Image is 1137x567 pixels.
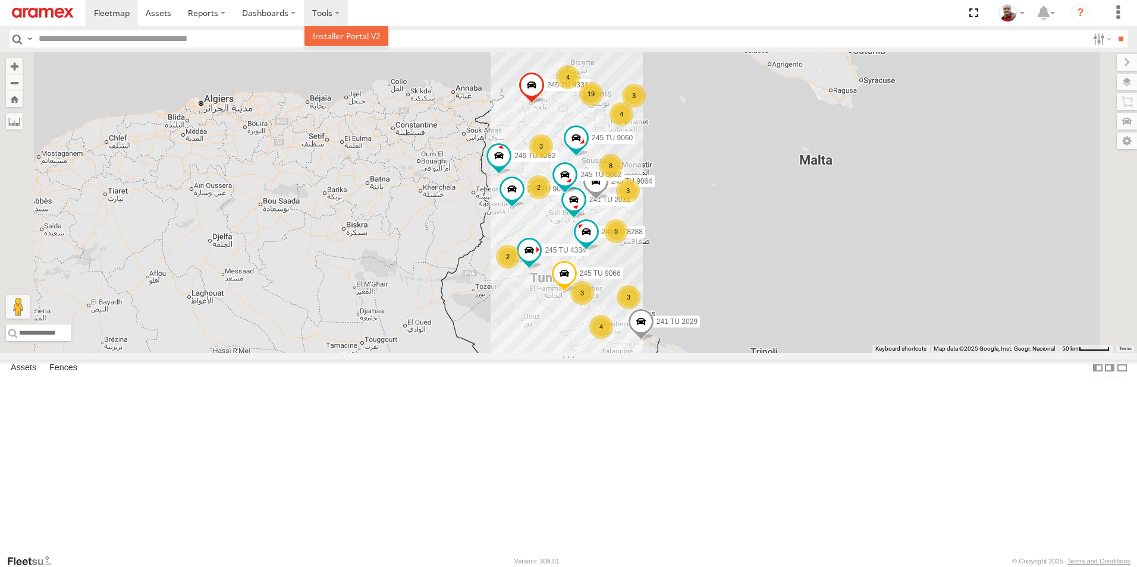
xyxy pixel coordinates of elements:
[545,246,586,254] span: 245 TU 4334
[610,102,633,126] div: 4
[5,360,42,376] label: Assets
[547,81,588,89] span: 245 TU 4331
[1104,360,1116,377] label: Dock Summary Table to the Right
[6,91,23,107] button: Zoom Home
[496,245,520,269] div: 2
[556,65,580,89] div: 4
[875,345,926,353] button: Keyboard shortcuts
[616,179,640,203] div: 3
[6,113,23,130] label: Measure
[570,281,594,305] div: 3
[589,196,630,204] span: 241 TU 2031
[579,82,603,106] div: 19
[1116,360,1128,377] label: Hide Summary Table
[12,8,74,18] img: aramex-logo.svg
[514,152,555,160] span: 246 TU 8282
[580,269,621,278] span: 245 TU 9066
[6,295,30,319] button: Drag Pegman onto the map to open Street View
[592,134,633,142] span: 245 TU 9060
[657,317,698,326] span: 241 TU 2029
[6,58,23,74] button: Zoom in
[994,4,1029,22] div: Majdi Ghannoudi
[529,134,553,158] div: 3
[1092,360,1104,377] label: Dock Summary Table to the Left
[604,219,628,243] div: 5
[1088,30,1114,48] label: Search Filter Options
[611,177,652,185] span: 245 TU 9064
[602,228,643,237] span: 246 TU 8288
[1067,557,1130,565] a: Terms and Conditions
[25,30,34,48] label: Search Query
[527,175,551,199] div: 2
[43,360,83,376] label: Fences
[589,315,613,339] div: 4
[1012,557,1130,565] div: © Copyright 2025 -
[1071,4,1090,23] i: ?
[1062,345,1079,352] span: 50 km
[622,84,646,108] div: 3
[6,74,23,91] button: Zoom out
[617,285,640,309] div: 3
[580,171,621,179] span: 245 TU 9062
[1117,133,1137,149] label: Map Settings
[7,555,61,567] a: Visit our Website
[934,345,1055,352] span: Map data ©2025 Google, Inst. Geogr. Nacional
[1059,345,1113,353] button: Map Scale: 50 km per 48 pixels
[1119,346,1132,351] a: Terms (opens in new tab)
[599,154,623,178] div: 8
[514,557,560,565] div: Version: 309.01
